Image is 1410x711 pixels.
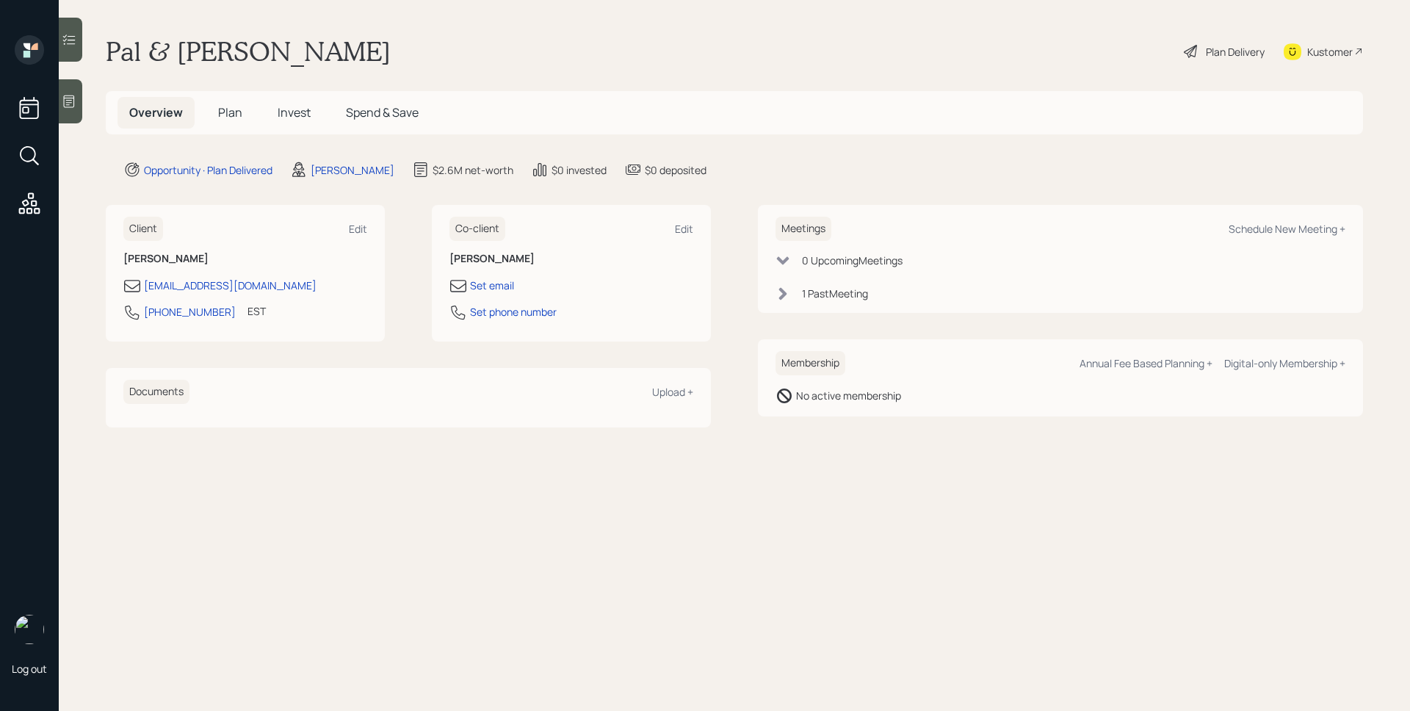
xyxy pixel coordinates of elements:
[129,104,183,120] span: Overview
[652,385,693,399] div: Upload +
[675,222,693,236] div: Edit
[12,662,47,676] div: Log out
[552,162,607,178] div: $0 invested
[775,351,845,375] h6: Membership
[449,253,693,265] h6: [PERSON_NAME]
[144,304,236,320] div: [PHONE_NUMBER]
[123,380,189,404] h6: Documents
[645,162,706,178] div: $0 deposited
[796,388,901,403] div: No active membership
[802,286,868,301] div: 1 Past Meeting
[433,162,513,178] div: $2.6M net-worth
[470,278,514,293] div: Set email
[1224,356,1345,370] div: Digital-only Membership +
[247,303,266,319] div: EST
[802,253,903,268] div: 0 Upcoming Meeting s
[123,253,367,265] h6: [PERSON_NAME]
[144,278,317,293] div: [EMAIL_ADDRESS][DOMAIN_NAME]
[15,615,44,644] img: james-distasi-headshot.png
[775,217,831,241] h6: Meetings
[1307,44,1353,59] div: Kustomer
[123,217,163,241] h6: Client
[1229,222,1345,236] div: Schedule New Meeting +
[346,104,419,120] span: Spend & Save
[349,222,367,236] div: Edit
[1206,44,1265,59] div: Plan Delivery
[311,162,394,178] div: [PERSON_NAME]
[1080,356,1212,370] div: Annual Fee Based Planning +
[470,304,557,320] div: Set phone number
[218,104,242,120] span: Plan
[106,35,391,68] h1: Pal & [PERSON_NAME]
[278,104,311,120] span: Invest
[449,217,505,241] h6: Co-client
[144,162,272,178] div: Opportunity · Plan Delivered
